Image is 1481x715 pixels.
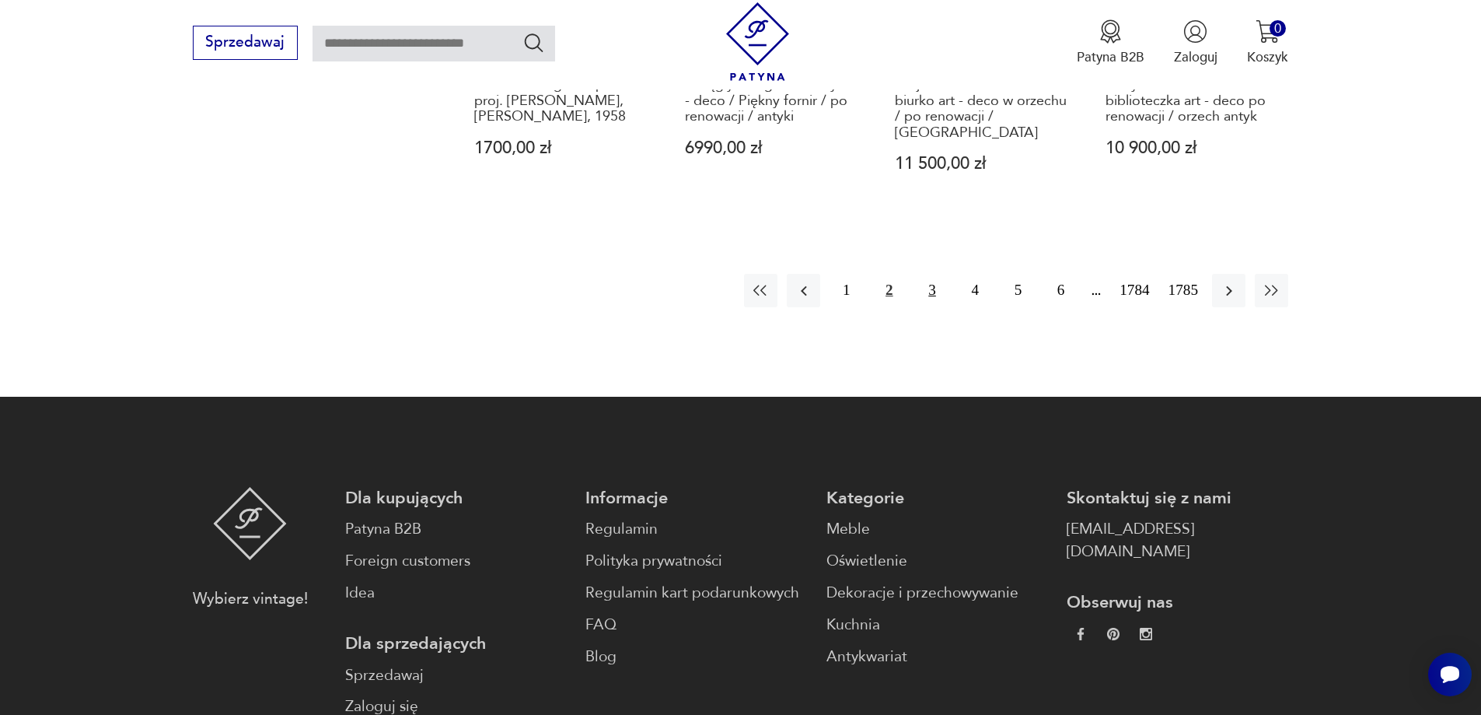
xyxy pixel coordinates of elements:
[1270,20,1286,37] div: 0
[1099,19,1123,44] img: Ikona medalu
[345,518,567,541] a: Patyna B2B
[1174,19,1217,66] button: Zaloguj
[685,77,860,124] h3: Okrągły stół gabinetowy art - deco / Piękny fornir / po renowacji / antyki
[872,274,906,307] button: 2
[718,2,797,81] img: Patyna - sklep z meblami i dekoracjami vintage
[522,31,545,54] button: Szukaj
[1077,48,1144,66] p: Patyna B2B
[895,156,1070,172] p: 11 500,00 zł
[826,487,1048,510] p: Kategorie
[1067,591,1288,614] p: Obserwuj nas
[1001,274,1035,307] button: 5
[1067,518,1288,563] a: [EMAIL_ADDRESS][DOMAIN_NAME]
[1067,487,1288,510] p: Skontaktuj się z nami
[826,614,1048,636] a: Kuchnia
[193,26,298,60] button: Sprzedawaj
[826,646,1048,668] a: Antykwariat
[1107,628,1119,640] img: 37d27d81a828e637adc9f9cb2e3d3a8a.webp
[585,646,807,668] a: Blog
[585,614,807,636] a: FAQ
[1106,140,1280,156] p: 10 900,00 zł
[1256,19,1280,44] img: Ikona koszyka
[345,487,567,510] p: Dla kupujących
[1183,19,1207,44] img: Ikonka użytkownika
[826,582,1048,605] a: Dekoracje i przechowywanie
[826,550,1048,573] a: Oświetlenie
[1077,19,1144,66] button: Patyna B2B
[1115,274,1154,307] button: 1784
[1174,48,1217,66] p: Zaloguj
[345,633,567,655] p: Dla sprzedających
[1140,628,1152,640] img: c2fd9cf7f39615d9d6839a72ae8e59e5.webp
[1247,19,1288,66] button: 0Koszyk
[1074,628,1087,640] img: da9060093f698e4c3cedc1453eec5031.webp
[345,582,567,605] a: Idea
[474,140,649,156] p: 1700,00 zł
[213,487,287,560] img: Patyna - sklep z meblami i dekoracjami vintage
[1428,653,1472,696] iframe: Smartsupp widget button
[826,518,1048,541] a: Meble
[1247,48,1288,66] p: Koszyk
[474,77,649,124] h3: Duńska vintage lampa PH 5 proj. [PERSON_NAME], [PERSON_NAME], 1958
[685,140,860,156] p: 6990,00 zł
[585,487,807,510] p: Informacje
[585,550,807,573] a: Polityka prywatności
[1044,274,1078,307] button: 6
[345,550,567,573] a: Foreign customers
[830,274,863,307] button: 1
[895,77,1070,141] h3: Projektowe dwustronne biurko art - deco w orzechu / po renowacji / [GEOGRAPHIC_DATA]
[193,588,308,611] p: Wybierz vintage!
[585,518,807,541] a: Regulamin
[915,274,948,307] button: 3
[193,37,298,50] a: Sprzedawaj
[345,664,567,687] a: Sprzedawaj
[959,274,992,307] button: 4
[585,582,807,605] a: Regulamin kart podarunkowych
[1164,274,1203,307] button: 1785
[1077,19,1144,66] a: Ikona medaluPatyna B2B
[1106,77,1280,124] h3: Witryna / serwantka / biblioteczka art - deco po renowacji / orzech antyk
